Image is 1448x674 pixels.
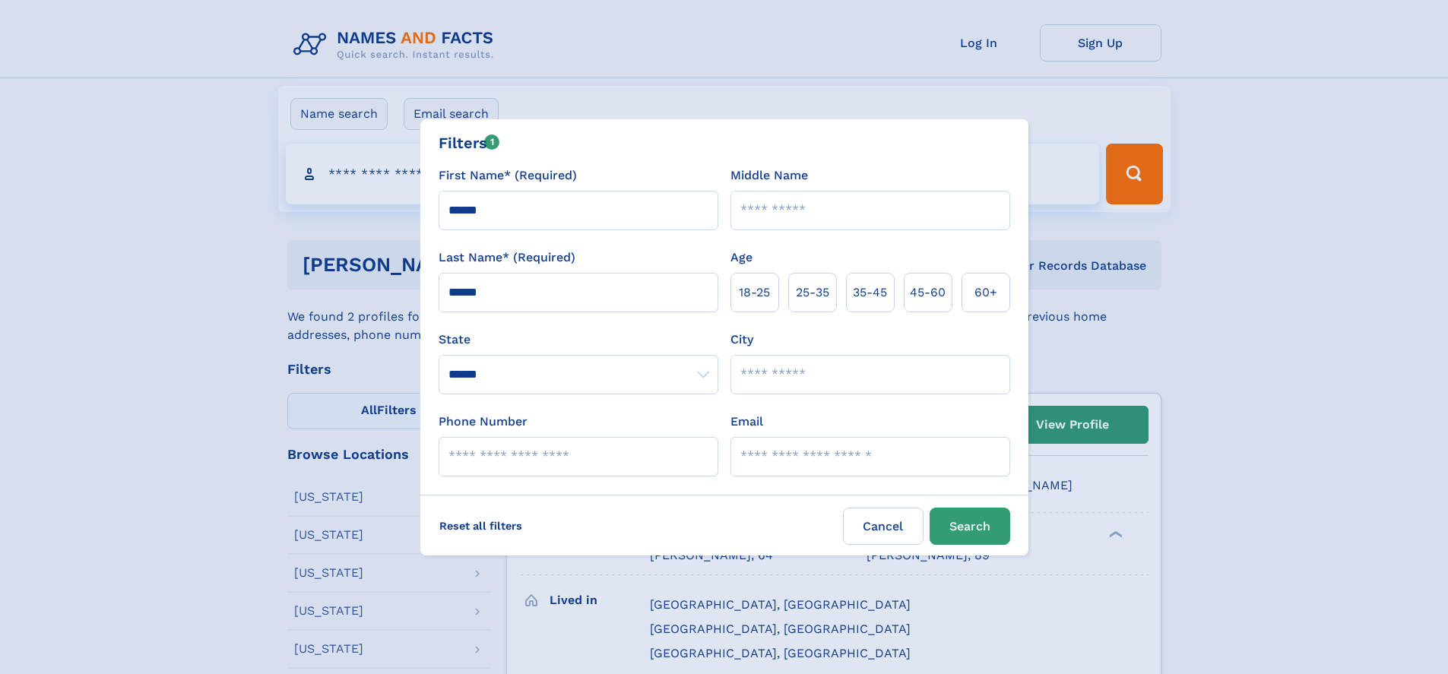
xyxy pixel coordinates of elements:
label: Phone Number [439,413,528,431]
span: 45‑60 [910,283,946,302]
span: 35‑45 [853,283,887,302]
label: First Name* (Required) [439,166,577,185]
label: Middle Name [730,166,808,185]
div: Filters [439,131,500,154]
label: Cancel [843,508,924,545]
span: 60+ [974,283,997,302]
label: Age [730,248,753,267]
span: 18‑25 [739,283,770,302]
label: Reset all filters [429,508,532,544]
button: Search [930,508,1010,545]
span: 25‑35 [796,283,829,302]
label: Last Name* (Required) [439,248,575,267]
label: State [439,331,718,349]
label: Email [730,413,763,431]
label: City [730,331,753,349]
